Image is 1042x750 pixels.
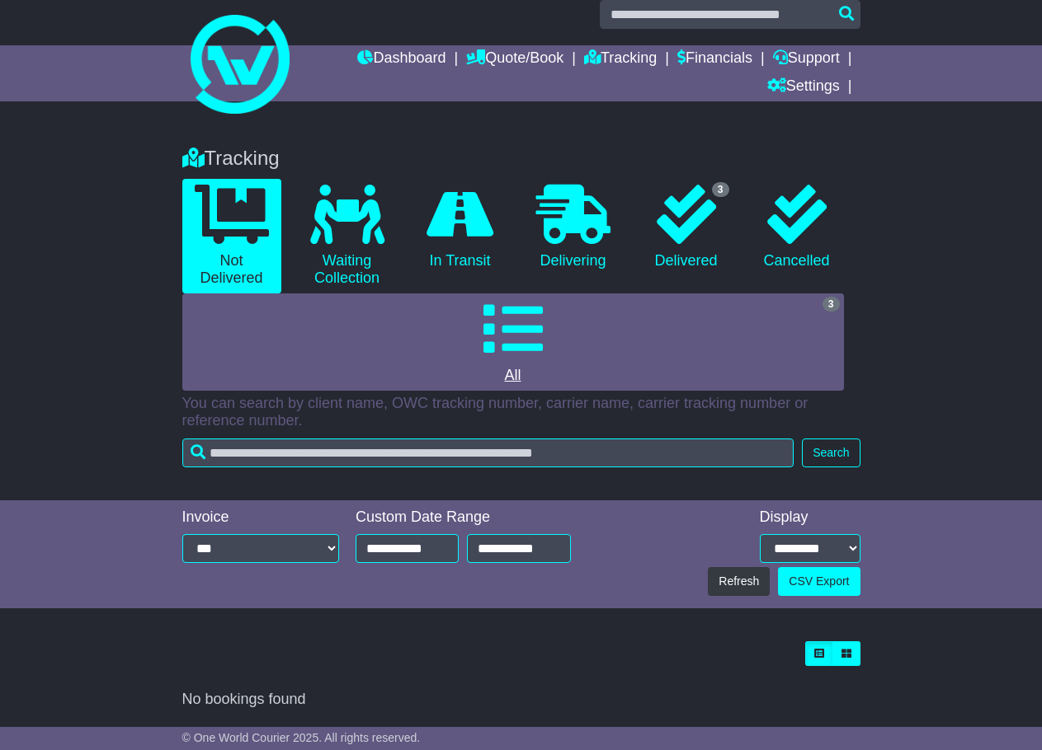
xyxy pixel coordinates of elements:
[524,179,623,276] a: Delivering
[174,147,869,171] div: Tracking
[750,179,844,276] a: Cancelled
[773,45,840,73] a: Support
[760,509,860,527] div: Display
[182,293,844,391] a: 3 All
[802,438,860,467] button: Search
[778,567,860,596] a: CSV Export
[413,179,507,276] a: In Transit
[712,182,729,197] span: 3
[677,45,752,73] a: Financials
[357,45,446,73] a: Dashboard
[298,179,397,293] a: Waiting Collection
[182,179,281,293] a: Not Delivered
[823,297,840,312] span: 3
[767,73,840,101] a: Settings
[708,567,770,596] button: Refresh
[356,509,571,527] div: Custom Date Range
[584,45,657,73] a: Tracking
[182,691,860,709] div: No bookings found
[466,45,563,73] a: Quote/Book
[182,731,421,744] span: © One World Courier 2025. All rights reserved.
[182,395,860,430] p: You can search by client name, OWC tracking number, carrier name, carrier tracking number or refe...
[182,509,340,527] div: Invoice
[639,179,733,276] a: 3 Delivered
